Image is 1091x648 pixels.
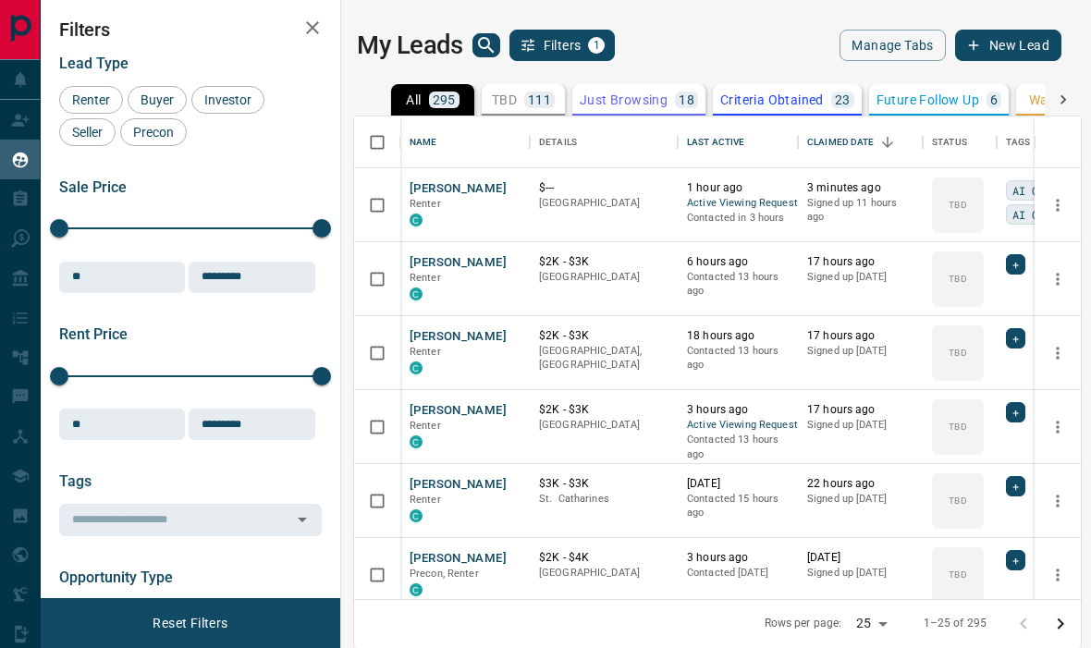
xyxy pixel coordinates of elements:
[410,550,507,568] button: [PERSON_NAME]
[849,610,893,637] div: 25
[990,93,998,106] p: 6
[472,33,500,57] button: search button
[807,270,913,285] p: Signed up [DATE]
[289,507,315,532] button: Open
[120,118,187,146] div: Precon
[580,93,668,106] p: Just Browsing
[678,116,798,168] div: Last Active
[932,116,967,168] div: Status
[410,435,423,448] div: condos.ca
[807,344,913,359] p: Signed up [DATE]
[1029,93,1065,106] p: Warm
[949,198,966,212] p: TBD
[1042,605,1079,642] button: Go to next page
[1006,476,1025,496] div: +
[539,566,668,581] p: [GEOGRAPHIC_DATA]
[1044,413,1072,441] button: more
[687,328,789,344] p: 18 hours ago
[410,116,437,168] div: Name
[410,328,507,346] button: [PERSON_NAME]
[59,178,127,196] span: Sale Price
[807,328,913,344] p: 17 hours ago
[807,492,913,507] p: Signed up [DATE]
[410,568,479,580] span: Precon, Renter
[141,607,239,639] button: Reset Filters
[687,116,744,168] div: Last Active
[410,272,441,284] span: Renter
[410,494,441,506] span: Renter
[66,125,109,140] span: Seller
[539,116,577,168] div: Details
[410,402,507,420] button: [PERSON_NAME]
[410,198,441,210] span: Renter
[835,93,851,106] p: 23
[807,418,913,433] p: Signed up [DATE]
[1006,254,1025,275] div: +
[765,616,842,631] p: Rows per page:
[539,344,668,373] p: [GEOGRAPHIC_DATA], [GEOGRAPHIC_DATA]
[410,254,507,272] button: [PERSON_NAME]
[590,39,603,52] span: 1
[876,93,979,106] p: Future Follow Up
[949,272,966,286] p: TBD
[687,180,789,196] p: 1 hour ago
[406,93,421,106] p: All
[1044,265,1072,293] button: more
[1006,116,1031,168] div: Tags
[539,196,668,211] p: [GEOGRAPHIC_DATA]
[410,476,507,494] button: [PERSON_NAME]
[949,420,966,434] p: TBD
[539,254,668,270] p: $2K - $3K
[1044,191,1072,219] button: more
[1012,403,1019,422] span: +
[528,93,551,106] p: 111
[687,566,789,581] p: Contacted [DATE]
[807,196,913,225] p: Signed up 11 hours ago
[1012,477,1019,495] span: +
[128,86,187,114] div: Buyer
[539,180,668,196] p: $---
[59,472,92,490] span: Tags
[807,476,913,492] p: 22 hours ago
[410,420,441,432] span: Renter
[539,550,668,566] p: $2K - $4K
[410,346,441,358] span: Renter
[1006,402,1025,422] div: +
[687,476,789,492] p: [DATE]
[410,583,423,596] div: condos.ca
[1012,255,1019,274] span: +
[807,550,913,566] p: [DATE]
[875,129,901,155] button: Sort
[410,509,423,522] div: condos.ca
[539,402,668,418] p: $2K - $3K
[687,492,789,520] p: Contacted 15 hours ago
[687,550,789,566] p: 3 hours ago
[949,346,966,360] p: TBD
[949,568,966,581] p: TBD
[924,616,987,631] p: 1–25 of 295
[492,93,517,106] p: TBD
[1012,329,1019,348] span: +
[410,214,423,226] div: condos.ca
[1044,487,1072,515] button: more
[1006,328,1025,348] div: +
[400,116,530,168] div: Name
[509,30,616,61] button: Filters1
[687,254,789,270] p: 6 hours ago
[134,92,180,107] span: Buyer
[679,93,694,106] p: 18
[59,86,123,114] div: Renter
[59,55,129,72] span: Lead Type
[1012,551,1019,569] span: +
[198,92,258,107] span: Investor
[530,116,678,168] div: Details
[59,18,322,41] h2: Filters
[410,287,423,300] div: condos.ca
[955,30,1061,61] button: New Lead
[949,494,966,507] p: TBD
[687,196,789,212] span: Active Viewing Request
[1044,339,1072,367] button: more
[687,402,789,418] p: 3 hours ago
[539,418,668,433] p: [GEOGRAPHIC_DATA]
[191,86,264,114] div: Investor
